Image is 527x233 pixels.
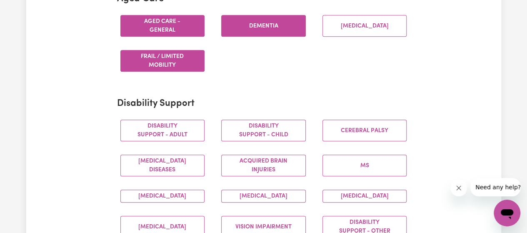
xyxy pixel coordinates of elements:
[322,120,407,141] button: Cerebral Palsy
[120,120,205,141] button: Disability support - Adult
[5,6,50,13] span: Need any help?
[470,178,520,196] iframe: Message from company
[120,50,205,72] button: Frail / limited mobility
[120,15,205,37] button: Aged care - General
[221,190,306,203] button: [MEDICAL_DATA]
[120,155,205,176] button: [MEDICAL_DATA] Diseases
[117,98,410,110] h2: Disability Support
[221,15,306,37] button: Dementia
[322,15,407,37] button: [MEDICAL_DATA]
[221,155,306,176] button: Acquired Brain Injuries
[221,120,306,141] button: Disability support - Child
[494,200,520,226] iframe: Button to launch messaging window
[120,190,205,203] button: [MEDICAL_DATA]
[450,180,467,196] iframe: Close message
[322,190,407,203] button: [MEDICAL_DATA]
[322,155,407,176] button: MS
